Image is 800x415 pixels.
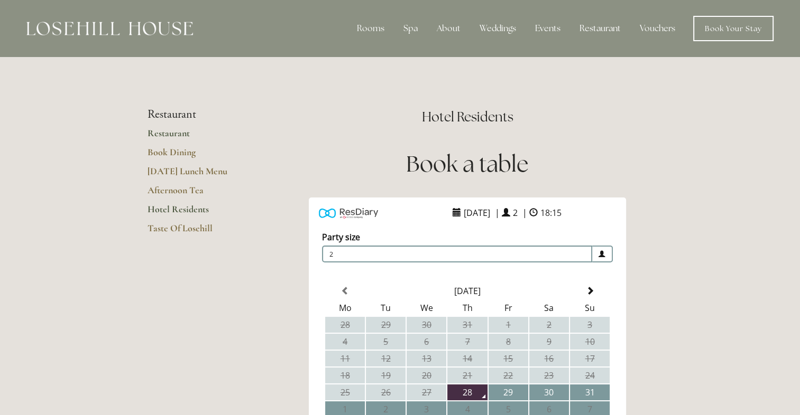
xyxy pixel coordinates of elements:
[366,367,406,383] td: 19
[148,146,249,165] a: Book Dining
[148,127,249,146] a: Restaurant
[322,231,360,243] label: Party size
[148,222,249,241] a: Taste Of Losehill
[366,283,569,299] th: Select Month
[495,207,500,219] span: |
[570,351,610,366] td: 17
[489,317,528,333] td: 1
[26,22,193,35] img: Losehill House
[529,367,569,383] td: 23
[325,384,365,400] td: 25
[631,18,684,39] a: Vouchers
[148,184,249,203] a: Afternoon Tea
[447,317,487,333] td: 31
[471,18,525,39] div: Weddings
[489,367,528,383] td: 22
[366,300,406,316] th: Tu
[570,334,610,350] td: 10
[325,300,365,316] th: Mo
[461,204,493,221] span: [DATE]
[571,18,629,39] div: Restaurant
[693,16,774,41] a: Book Your Stay
[325,351,365,366] td: 11
[522,207,527,219] span: |
[282,148,653,180] h1: Book a table
[489,384,528,400] td: 29
[570,317,610,333] td: 3
[319,205,378,221] img: Powered by ResDiary
[325,334,365,350] td: 4
[510,204,520,221] span: 2
[447,334,487,350] td: 7
[529,334,569,350] td: 9
[447,384,487,400] td: 28
[489,334,528,350] td: 8
[322,246,592,262] span: 2
[489,351,528,366] td: 15
[148,108,249,121] li: Restaurant
[570,384,610,400] td: 31
[407,300,446,316] th: We
[325,367,365,383] td: 18
[407,351,446,366] td: 13
[366,351,406,366] td: 12
[585,287,594,295] span: Next Month
[407,334,446,350] td: 6
[148,165,249,184] a: [DATE] Lunch Menu
[447,367,487,383] td: 21
[527,18,569,39] div: Events
[447,300,487,316] th: Th
[325,317,365,333] td: 28
[348,18,393,39] div: Rooms
[428,18,469,39] div: About
[489,300,528,316] th: Fr
[529,317,569,333] td: 2
[282,108,653,126] h2: Hotel Residents
[529,384,569,400] td: 30
[366,334,406,350] td: 5
[407,384,446,400] td: 27
[570,300,610,316] th: Su
[341,287,350,295] span: Previous Month
[407,367,446,383] td: 20
[148,203,249,222] a: Hotel Residents
[366,384,406,400] td: 26
[570,367,610,383] td: 24
[529,351,569,366] td: 16
[447,351,487,366] td: 14
[407,317,446,333] td: 30
[529,300,569,316] th: Sa
[538,204,564,221] span: 18:15
[395,18,426,39] div: Spa
[366,317,406,333] td: 29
